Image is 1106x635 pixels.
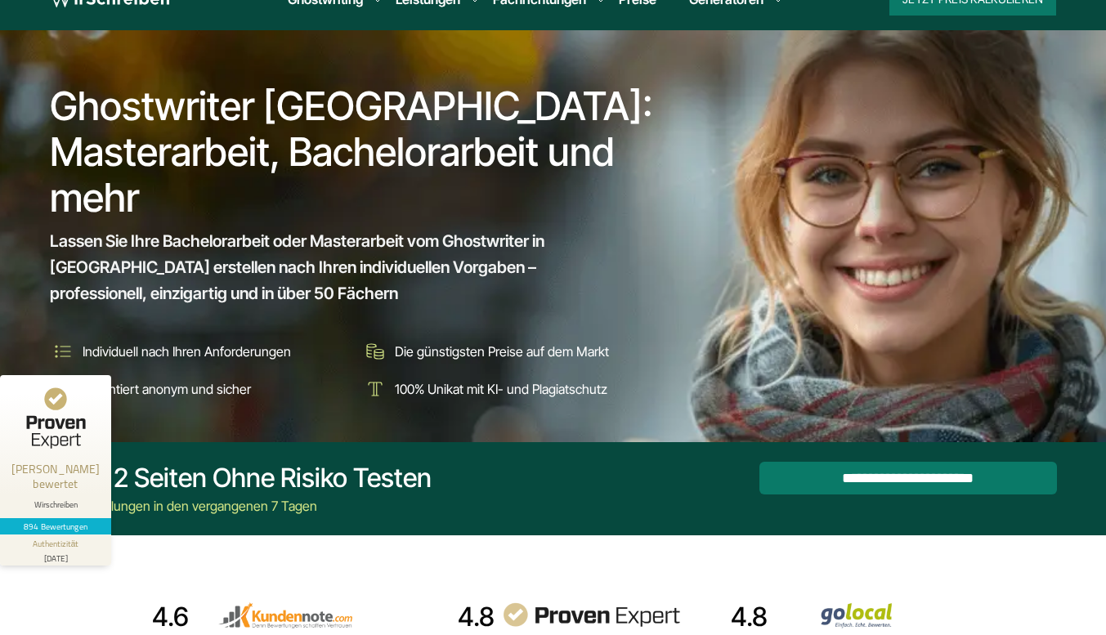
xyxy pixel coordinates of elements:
[458,601,495,633] div: 4.8
[50,376,351,402] li: Garantiert anonym und sicher
[362,338,388,364] img: Die günstigsten Preise auf dem Markt
[7,550,105,562] div: [DATE]
[50,462,432,494] div: Jetzt 2 Seiten ohne Risiko testen
[774,602,954,628] img: Wirschreiben Bewertungen
[50,496,432,516] div: 347 Bestellungen in den vergangenen 7 Tagen
[33,538,79,550] div: Authentizität
[152,601,189,633] div: 4.6
[362,338,663,364] li: Die günstigsten Preise auf dem Markt
[7,499,105,510] div: Wirschreiben
[50,83,665,221] h1: Ghostwriter [GEOGRAPHIC_DATA]: Masterarbeit, Bachelorarbeit und mehr
[501,602,681,628] img: provenexpert reviews
[362,376,388,402] img: 100% Unikat mit KI- und Plagiatschutz
[50,338,351,364] li: Individuell nach Ihren Anforderungen
[50,338,76,364] img: Individuell nach Ihren Anforderungen
[362,376,663,402] li: 100% Unikat mit KI- und Plagiatschutz
[731,601,768,633] div: 4.8
[50,228,634,306] span: Lassen Sie Ihre Bachelorarbeit oder Masterarbeit vom Ghostwriter in [GEOGRAPHIC_DATA] erstellen n...
[195,602,375,628] img: kundennote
